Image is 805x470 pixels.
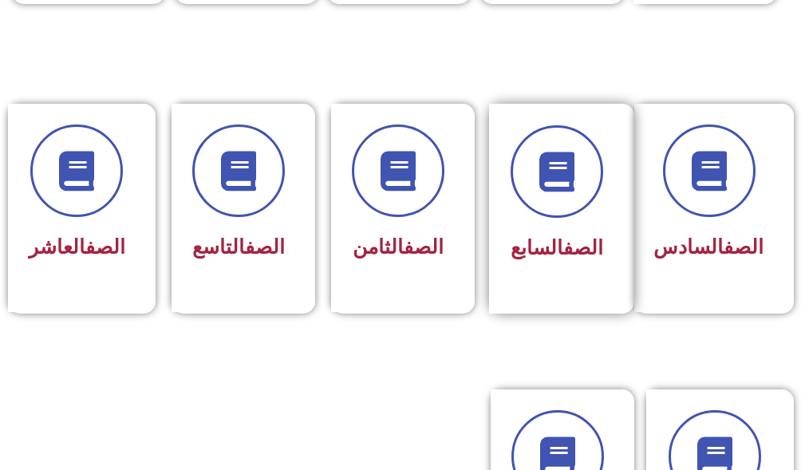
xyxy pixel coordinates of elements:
a: الصف [85,235,125,259]
span: السادس [653,235,764,259]
span: السابع [511,236,603,259]
a: الصف [245,235,285,259]
span: الثامن [353,235,444,259]
span: التاسع [192,235,285,259]
a: الصف [724,235,764,259]
a: الصف [563,236,603,259]
span: العاشر [29,235,125,259]
a: الصف [404,235,444,259]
